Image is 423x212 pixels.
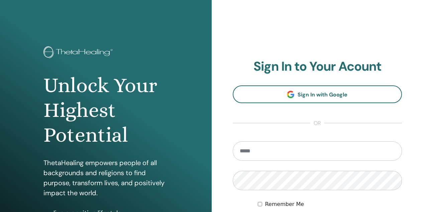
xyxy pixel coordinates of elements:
[43,73,168,148] h1: Unlock Your Highest Potential
[310,119,324,127] span: or
[233,85,402,103] a: Sign In with Google
[43,158,168,198] p: ThetaHealing empowers people of all backgrounds and religions to find purpose, transform lives, a...
[265,200,304,208] label: Remember Me
[258,200,402,208] div: Keep me authenticated indefinitely or until I manually logout
[233,59,402,74] h2: Sign In to Your Acount
[298,91,347,98] span: Sign In with Google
